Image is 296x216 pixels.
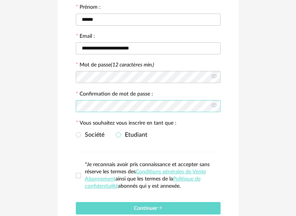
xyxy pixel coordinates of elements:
[76,202,221,214] button: Continuer
[81,132,104,138] span: Société
[134,206,163,211] span: Continuer
[76,34,95,40] label: Email :
[121,132,147,138] span: Etudiant
[111,62,154,68] i: (12 caractères min.)
[80,62,154,68] label: Mot de passe
[76,120,176,127] label: Vous souhaitez vous inscrire en tant que :
[85,169,206,182] a: Conditions générales de Vente Abonnement
[76,5,101,11] label: Prénom :
[76,91,153,98] label: Confirmation de mot de passe :
[85,162,210,189] span: *Je reconnais avoir pris connaissance et accepter sans réserve les termes des ainsi que les terme...
[85,176,201,189] a: Politique de confidentialité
